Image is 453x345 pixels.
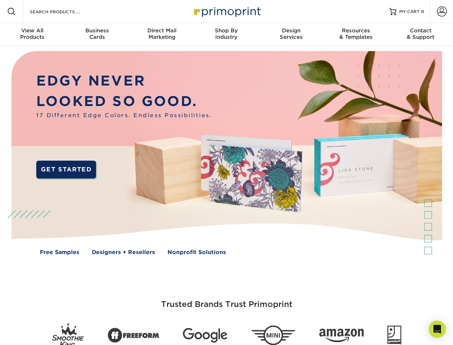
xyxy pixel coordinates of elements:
a: Direct MailMarketing [129,23,194,46]
iframe: Google Customer Reviews [2,323,61,342]
div: Services [259,27,324,40]
a: BusinessCards [65,23,129,46]
span: Contact [388,27,453,34]
a: Free Samples [40,248,79,257]
h3: Trusted Brands Trust Primoprint [17,282,437,318]
a: Shop ByIndustry [194,23,259,46]
span: 0 [421,9,424,14]
span: 17 Different Edge Colors. Endless Possibilities. [36,111,212,120]
img: Google [183,328,227,343]
span: Design [259,27,324,34]
div: Marketing [129,27,194,40]
span: Direct Mail [129,27,194,34]
div: Industry [194,27,259,40]
a: DesignServices [259,23,324,46]
div: Cards [65,27,129,40]
a: Contact& Support [388,23,453,46]
span: MY CART [399,9,420,15]
img: Amazon [319,329,364,342]
img: Goodwill [387,326,401,345]
div: Open Intercom Messenger [429,321,446,338]
p: LOOKED SO GOOD. [36,91,212,112]
img: Primoprint [191,4,263,19]
div: & Support [388,27,453,40]
a: Designers + Resellers [92,248,155,257]
a: GET STARTED [36,161,96,179]
p: EDGY NEVER [36,71,212,91]
input: SEARCH PRODUCTS..... [29,7,99,16]
a: Resources& Templates [324,23,388,46]
div: & Templates [324,27,388,40]
span: Shop By [194,27,259,34]
span: Resources [324,27,388,34]
span: Business [65,27,129,34]
a: Nonprofit Solutions [167,248,226,257]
